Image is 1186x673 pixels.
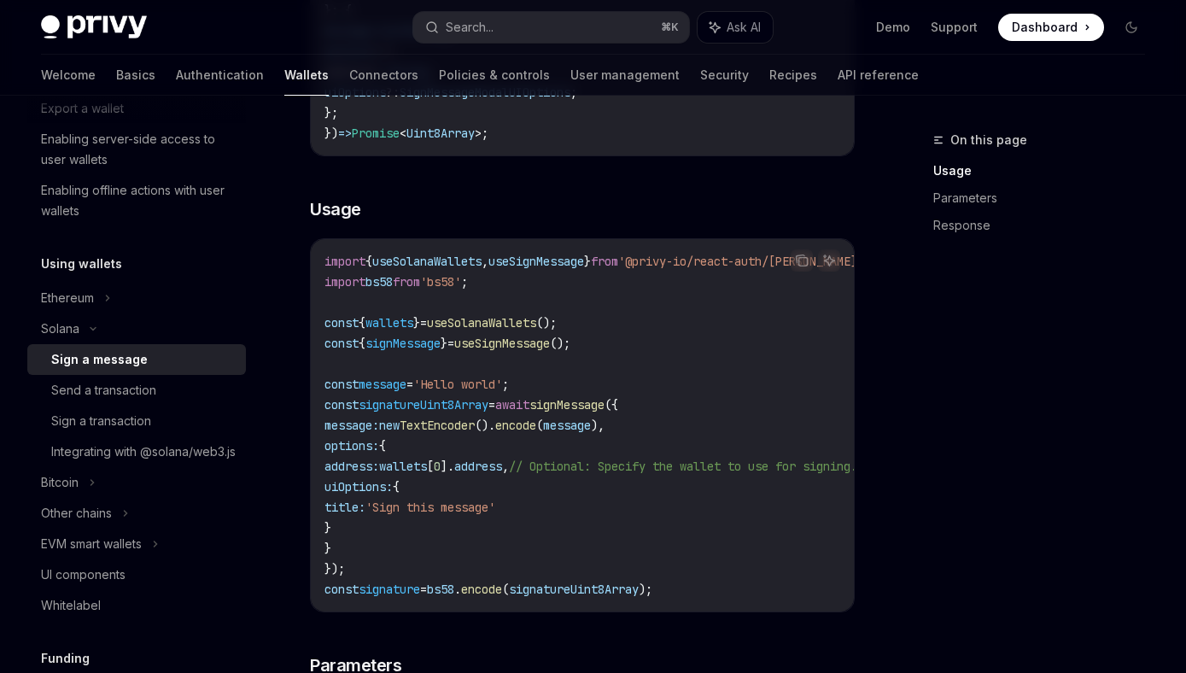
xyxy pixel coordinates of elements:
[461,582,502,597] span: encode
[441,336,447,351] span: }
[933,212,1159,239] a: Response
[116,55,155,96] a: Basics
[700,55,749,96] a: Security
[41,288,94,308] div: Ethereum
[51,411,151,431] div: Sign a transaction
[475,418,495,433] span: ().
[324,582,359,597] span: const
[27,375,246,406] a: Send a transaction
[324,274,365,290] span: import
[41,534,142,554] div: EVM smart wallets
[41,55,96,96] a: Welcome
[324,397,359,413] span: const
[324,336,359,351] span: const
[379,438,386,454] span: {
[51,442,236,462] div: Integrating with @solana/web3.js
[41,180,236,221] div: Enabling offline actions with user wallets
[502,459,509,474] span: ,
[950,130,1027,150] span: On this page
[543,418,591,433] span: message
[420,274,461,290] span: 'bs58'
[502,582,509,597] span: (
[324,315,359,331] span: const
[838,55,919,96] a: API reference
[605,397,618,413] span: ({
[51,380,156,401] div: Send a transaction
[27,436,246,467] a: Integrating with @solana/web3.js
[420,582,427,597] span: =
[461,274,468,290] span: ;
[41,254,122,274] h5: Using wallets
[359,336,365,351] span: {
[324,438,379,454] span: options:
[488,254,584,269] span: useSignMessage
[365,336,441,351] span: signMessage
[324,479,393,495] span: uiOptions:
[876,19,910,36] a: Demo
[482,126,488,141] span: ;
[420,315,427,331] span: =
[379,418,400,433] span: new
[27,590,246,621] a: Whitelabel
[324,377,359,392] span: const
[584,254,591,269] span: }
[536,315,557,331] span: ();
[591,418,605,433] span: ),
[379,459,427,474] span: wallets
[475,126,482,141] span: >
[393,479,400,495] span: {
[698,12,773,43] button: Ask AI
[324,254,365,269] span: import
[570,55,680,96] a: User management
[27,124,246,175] a: Enabling server-side access to user wallets
[365,254,372,269] span: {
[41,15,147,39] img: dark logo
[1012,19,1078,36] span: Dashboard
[933,157,1159,184] a: Usage
[529,397,605,413] span: signMessage
[998,14,1104,41] a: Dashboard
[818,249,840,272] button: Ask AI
[933,184,1159,212] a: Parameters
[591,254,618,269] span: from
[495,397,529,413] span: await
[454,459,502,474] span: address
[434,459,441,474] span: 0
[639,582,652,597] span: );
[931,19,978,36] a: Support
[41,319,79,339] div: Solana
[324,561,345,576] span: });
[324,126,338,141] span: })
[51,349,148,370] div: Sign a message
[365,315,413,331] span: wallets
[413,315,420,331] span: }
[27,344,246,375] a: Sign a message
[27,406,246,436] a: Sign a transaction
[352,126,400,141] span: Promise
[324,105,338,120] span: };
[365,500,495,515] span: 'Sign this message'
[509,459,1185,474] span: // Optional: Specify the wallet to use for signing. If not provided, the first wallet will be used.
[365,274,393,290] span: bs58
[550,336,570,351] span: ();
[359,377,406,392] span: message
[427,459,434,474] span: [
[324,520,331,535] span: }
[324,500,365,515] span: title:
[454,336,550,351] span: useSignMessage
[349,55,418,96] a: Connectors
[618,254,864,269] span: '@privy-io/react-auth/[PERSON_NAME]'
[661,20,679,34] span: ⌘ K
[359,582,420,597] span: signature
[727,19,761,36] span: Ask AI
[41,595,101,616] div: Whitelabel
[41,503,112,524] div: Other chains
[359,315,365,331] span: {
[413,377,502,392] span: 'Hello world'
[359,397,488,413] span: signatureUint8Array
[427,315,536,331] span: useSolanaWallets
[400,126,406,141] span: <
[338,126,352,141] span: =>
[284,55,329,96] a: Wallets
[769,55,817,96] a: Recipes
